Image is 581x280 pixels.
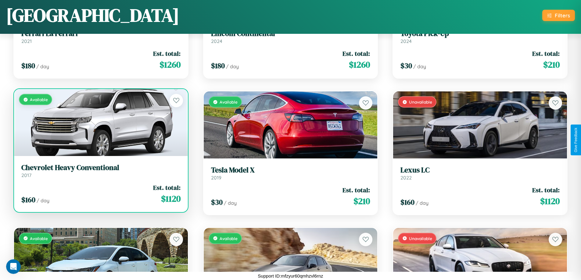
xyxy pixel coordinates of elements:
[400,61,412,71] span: $ 30
[21,61,35,71] span: $ 180
[543,58,560,71] span: $ 210
[220,236,238,241] span: Available
[400,175,412,181] span: 2022
[211,166,370,181] a: Tesla Model X2019
[220,99,238,105] span: Available
[30,97,48,102] span: Available
[153,49,181,58] span: Est. total:
[21,163,181,178] a: Chevrolet Heavy Conventional2017
[211,38,222,44] span: 2024
[21,172,31,178] span: 2017
[400,197,414,207] span: $ 160
[37,197,49,204] span: / day
[409,236,432,241] span: Unavailable
[224,200,237,206] span: / day
[413,63,426,69] span: / day
[21,29,181,44] a: Ferrari La Ferrari2021
[6,259,21,274] iframe: Intercom live chat
[211,175,221,181] span: 2019
[400,166,560,175] h3: Lexus LC
[21,195,35,205] span: $ 160
[343,49,370,58] span: Est. total:
[416,200,429,206] span: / day
[153,183,181,192] span: Est. total:
[353,195,370,207] span: $ 210
[21,38,32,44] span: 2021
[349,58,370,71] span: $ 1260
[574,128,578,152] div: Give Feedback
[211,197,223,207] span: $ 30
[36,63,49,69] span: / day
[211,29,370,44] a: Lincoln Continental2024
[258,272,323,280] p: Support ID: mfzyur60qmhzvl6rnz
[555,12,570,19] div: Filters
[540,195,560,207] span: $ 1120
[6,3,179,28] h1: [GEOGRAPHIC_DATA]
[161,193,181,205] span: $ 1120
[343,186,370,194] span: Est. total:
[21,163,181,172] h3: Chevrolet Heavy Conventional
[532,49,560,58] span: Est. total:
[211,29,370,38] h3: Lincoln Continental
[532,186,560,194] span: Est. total:
[211,61,225,71] span: $ 180
[400,166,560,181] a: Lexus LC2022
[21,29,181,38] h3: Ferrari La Ferrari
[30,236,48,241] span: Available
[542,10,575,21] button: Filters
[409,99,432,105] span: Unavailable
[400,29,560,38] h3: Toyota Pick-Up
[400,29,560,44] a: Toyota Pick-Up2024
[211,166,370,175] h3: Tesla Model X
[160,58,181,71] span: $ 1260
[400,38,412,44] span: 2024
[226,63,239,69] span: / day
